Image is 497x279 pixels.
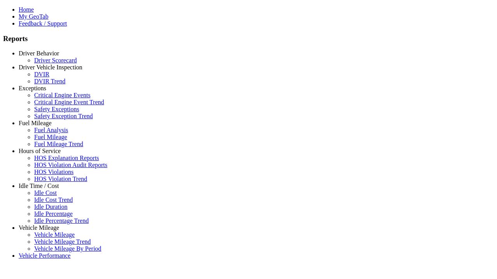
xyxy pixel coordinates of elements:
a: DVIR Trend [34,78,65,84]
a: Home [19,6,34,13]
a: Vehicle Mileage [34,231,75,238]
a: DVIR [34,71,49,77]
a: Safety Exception Trend [34,113,93,119]
a: HOS Violations [34,169,73,175]
a: Idle Time / Cost [19,183,59,189]
a: Vehicle Mileage Trend [34,238,91,245]
a: Driver Scorecard [34,57,77,64]
a: Critical Engine Events [34,92,90,98]
a: HOS Violation Trend [34,176,87,182]
a: Idle Cost [34,189,57,196]
a: Safety Exceptions [34,106,79,112]
a: Idle Percentage [34,210,73,217]
a: Fuel Mileage [34,134,67,140]
a: Vehicle Mileage By Period [34,245,101,252]
a: Hours of Service [19,148,61,154]
a: Idle Cost Trend [34,196,73,203]
a: Fuel Mileage Trend [34,141,83,147]
a: HOS Explanation Reports [34,155,99,161]
a: Fuel Analysis [34,127,68,133]
a: Critical Engine Event Trend [34,99,104,105]
a: Idle Duration [34,203,68,210]
a: Fuel Mileage [19,120,52,126]
a: Driver Behavior [19,50,59,57]
a: Vehicle Mileage [19,224,59,231]
a: My GeoTab [19,13,49,20]
a: Vehicle Performance [19,252,71,259]
h3: Reports [3,34,494,43]
a: Idle Percentage Trend [34,217,89,224]
a: Exceptions [19,85,46,91]
a: Driver Vehicle Inspection [19,64,82,71]
a: Feedback / Support [19,20,67,27]
a: HOS Violation Audit Reports [34,162,108,168]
